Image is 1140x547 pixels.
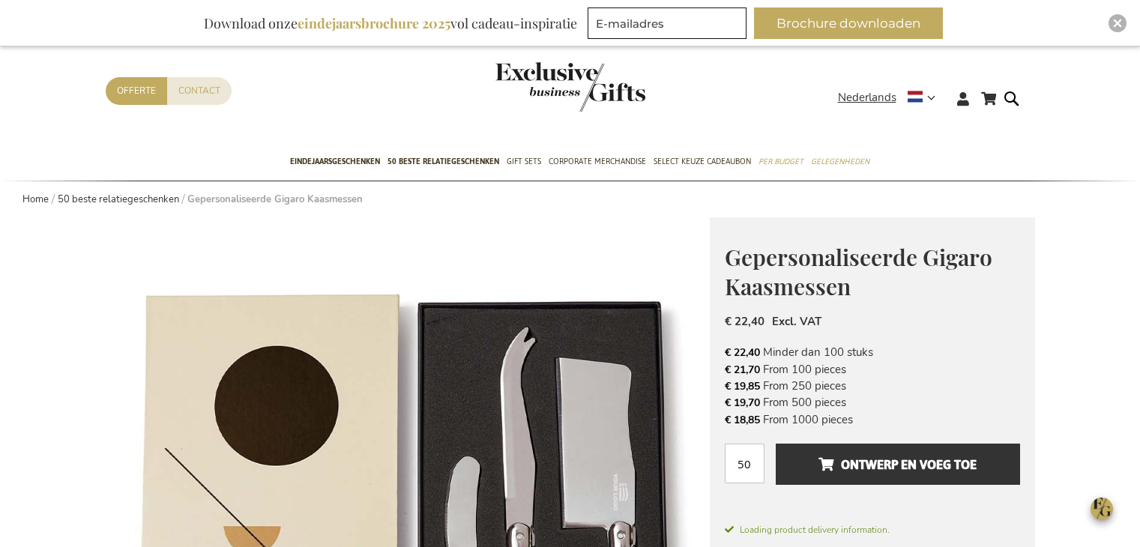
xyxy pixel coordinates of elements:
[507,154,541,169] span: Gift Sets
[654,154,751,169] span: Select Keuze Cadeaubon
[187,193,363,206] strong: Gepersonaliseerde Gigaro Kaasmessen
[725,394,1020,411] li: From 500 pieces
[838,89,896,106] span: Nederlands
[725,344,1020,360] li: Minder dan 100 stuks
[754,7,943,39] button: Brochure downloaden
[22,193,49,206] a: Home
[811,154,869,169] span: Gelegenheden
[725,363,760,377] span: € 21,70
[772,314,821,329] span: Excl. VAT
[725,345,760,360] span: € 22,40
[759,154,803,169] span: Per Budget
[818,453,977,477] span: Ontwerp en voeg toe
[106,77,167,105] a: Offerte
[1109,14,1127,32] div: Close
[290,154,380,169] span: Eindejaarsgeschenken
[549,154,646,169] span: Corporate Merchandise
[725,396,760,410] span: € 19,70
[298,14,450,32] b: eindejaarsbrochure 2025
[588,7,747,39] input: E-mailadres
[495,62,570,112] a: store logo
[725,242,992,301] span: Gepersonaliseerde Gigaro Kaasmessen
[58,193,179,206] a: 50 beste relatiegeschenken
[1113,19,1122,28] img: Close
[725,444,764,483] input: Aantal
[725,523,1020,537] span: Loading product delivery information.
[725,413,760,427] span: € 18,85
[725,411,1020,428] li: From 1000 pieces
[387,154,499,169] span: 50 beste relatiegeschenken
[197,7,584,39] div: Download onze vol cadeau-inspiratie
[495,62,645,112] img: Exclusive Business gifts logo
[588,7,751,43] form: marketing offers and promotions
[167,77,232,105] a: Contact
[725,378,1020,394] li: From 250 pieces
[725,379,760,393] span: € 19,85
[776,444,1019,485] button: Ontwerp en voeg toe
[725,314,764,329] span: € 22,40
[725,361,1020,378] li: From 100 pieces
[838,89,945,106] div: Nederlands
